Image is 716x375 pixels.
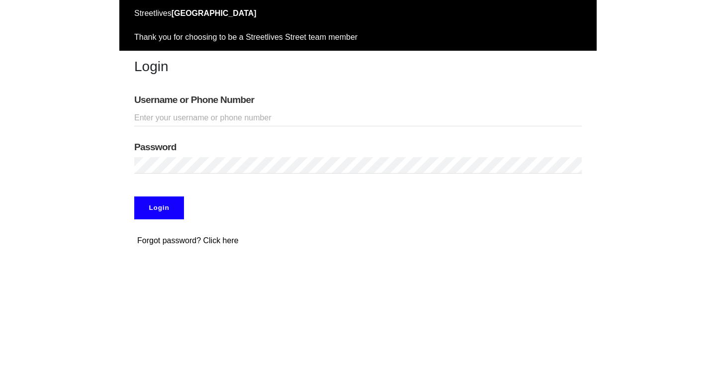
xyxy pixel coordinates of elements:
strong: [GEOGRAPHIC_DATA] [172,9,257,17]
div: Thank you for choosing to be a Streetlives Street team member [134,31,582,43]
input: Enter your username or phone number [134,110,582,126]
label: Username or Phone Number [134,94,582,106]
div: Streetlives [134,7,582,19]
label: Password [134,141,582,153]
h3: Login [134,58,582,75]
input: Login [134,196,184,219]
button: Forgot password? Click here [134,234,242,247]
